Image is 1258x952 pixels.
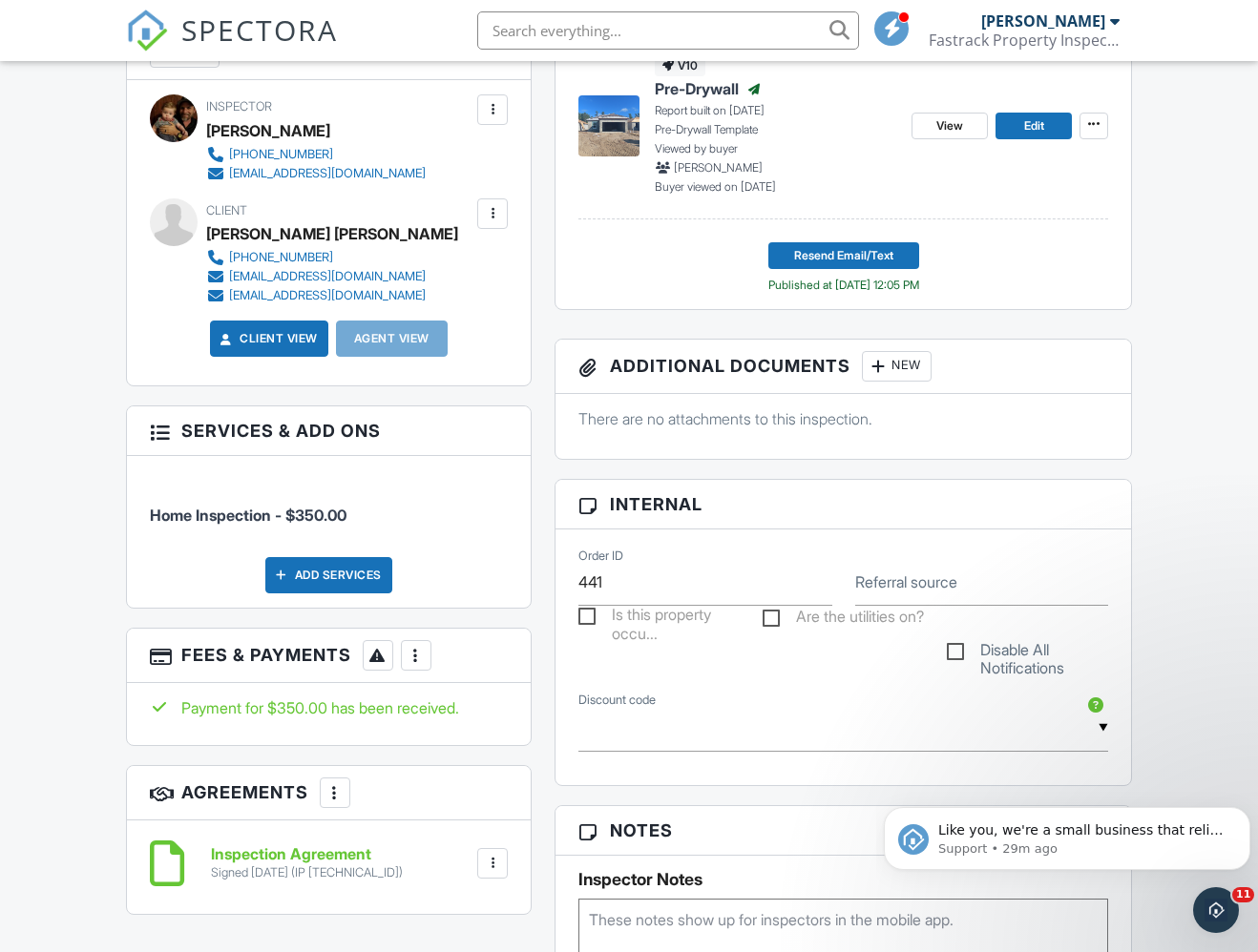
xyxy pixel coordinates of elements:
[150,470,508,541] li: Service: Home Inspection
[127,406,531,456] h3: Services & Add ons
[211,846,403,863] h6: Inspection Agreement
[206,164,426,183] a: [EMAIL_ADDRESS][DOMAIN_NAME]
[127,629,531,683] h3: Fees & Payments
[127,766,531,820] h3: Agreements
[1232,887,1254,902] span: 11
[265,557,392,593] div: Add Services
[947,641,1108,665] label: Disable All Notifications
[126,26,338,66] a: SPECTORA
[876,767,1258,900] iframe: Intercom notifications message
[229,250,333,265] div: [PHONE_NUMBER]
[229,166,426,181] div: [EMAIL_ADDRESS][DOMAIN_NAME]
[150,697,508,718] div: Payment for $350.00 has been received.
[206,203,247,217] span: Client
[206,267,443,286] a: [EMAIL_ADDRESS][DOMAIN_NAME]
[556,806,1131,856] h3: Notes
[477,11,859,50] input: Search everything...
[578,408,1108,429] p: There are no attachments to this inspection.
[181,10,338,50] span: SPECTORA
[556,480,1131,529] h3: Internal
[206,286,443,305] a: [EMAIL_ADDRESS][DOMAIN_NAME]
[578,692,656,709] label: Discount code
[211,865,403,880] div: Signed [DATE] (IP [TECHNICAL_ID])
[62,55,348,147] span: Like you, we're a small business that relies on reviews to grow. If you have a few minutes, we'd ...
[206,145,426,164] a: [PHONE_NUMBER]
[862,351,932,382] div: New
[578,548,623,565] label: Order ID
[578,870,1108,889] h5: Inspector Notes
[763,608,924,631] label: Are the utilities on?
[229,288,426,303] div: [EMAIL_ADDRESS][DOMAIN_NAME]
[206,116,330,145] div: [PERSON_NAME]
[929,31,1120,50] div: Fastrack Property Inspections LLC
[855,571,957,592] label: Referral source
[206,248,443,267] a: [PHONE_NUMBER]
[150,506,346,525] span: Home Inspection - $350.00
[211,846,403,880] a: Inspection Agreement Signed [DATE] (IP [TECHNICAL_ID])
[62,73,350,91] p: Message from Support, sent 29m ago
[578,606,740,630] label: Is this property occupied?
[206,219,458,248] div: [PERSON_NAME] [PERSON_NAME]
[1193,887,1239,933] iframe: Intercom live chat
[229,269,426,284] div: [EMAIL_ADDRESS][DOMAIN_NAME]
[229,147,333,162] div: [PHONE_NUMBER]
[981,11,1105,31] div: [PERSON_NAME]
[206,99,272,114] span: Inspector
[126,10,168,52] img: The Best Home Inspection Software - Spectora
[556,340,1131,394] h3: Additional Documents
[217,329,318,348] a: Client View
